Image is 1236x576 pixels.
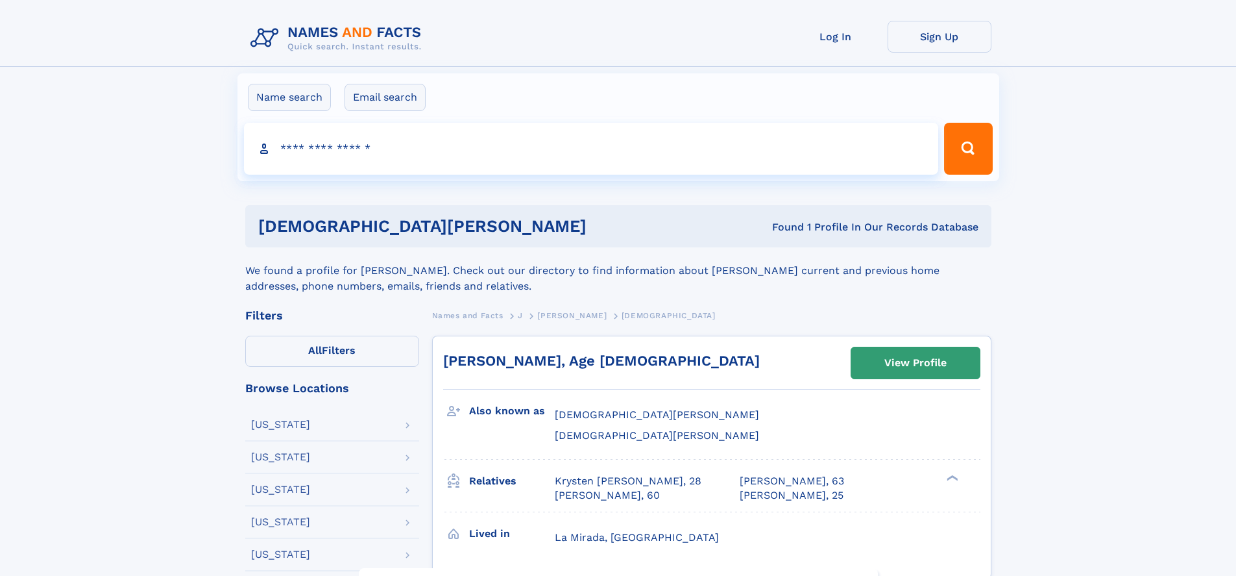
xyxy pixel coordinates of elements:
span: [DEMOGRAPHIC_DATA] [622,311,716,320]
label: Email search [345,84,426,111]
div: [US_STATE] [251,452,310,462]
a: [PERSON_NAME], 60 [555,488,660,503]
a: J [518,307,523,323]
img: Logo Names and Facts [245,21,432,56]
h3: Also known as [469,400,555,422]
a: [PERSON_NAME] [537,307,607,323]
div: View Profile [884,348,947,378]
label: Filters [245,336,419,367]
span: La Mirada, [GEOGRAPHIC_DATA] [555,531,719,544]
input: search input [244,123,939,175]
button: Search Button [944,123,992,175]
a: Names and Facts [432,307,503,323]
div: [US_STATE] [251,419,310,430]
div: We found a profile for [PERSON_NAME]. Check out our directory to find information about [PERSON_N... [245,247,991,294]
a: [PERSON_NAME], 63 [740,474,844,488]
h3: Lived in [469,523,555,545]
span: All [308,344,322,357]
div: Browse Locations [245,382,419,394]
a: Krysten [PERSON_NAME], 28 [555,474,701,488]
div: [US_STATE] [251,549,310,560]
a: View Profile [851,347,980,379]
span: J [518,311,523,320]
a: [PERSON_NAME], Age [DEMOGRAPHIC_DATA] [443,353,760,369]
a: [PERSON_NAME], 25 [740,488,843,503]
h1: [DEMOGRAPHIC_DATA][PERSON_NAME] [258,218,679,234]
div: [US_STATE] [251,517,310,527]
span: [PERSON_NAME] [537,311,607,320]
span: [DEMOGRAPHIC_DATA][PERSON_NAME] [555,408,759,421]
label: Name search [248,84,331,111]
div: Filters [245,310,419,321]
div: Found 1 Profile In Our Records Database [679,220,978,234]
div: ❯ [943,473,959,482]
a: Log In [784,21,888,53]
div: [US_STATE] [251,484,310,495]
a: Sign Up [888,21,991,53]
span: [DEMOGRAPHIC_DATA][PERSON_NAME] [555,429,759,442]
h3: Relatives [469,470,555,492]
